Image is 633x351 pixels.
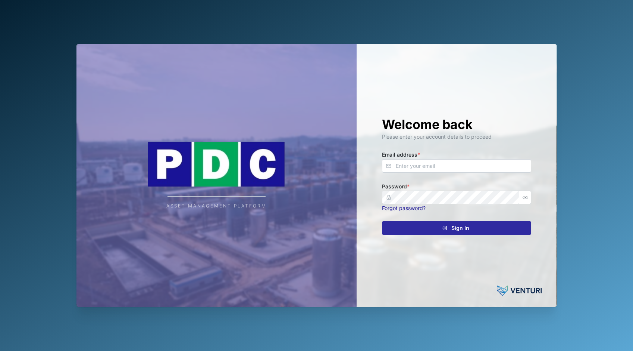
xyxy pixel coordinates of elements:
[142,142,291,187] img: Company Logo
[497,283,542,298] img: Venturi
[382,221,531,235] button: Sign In
[166,203,267,210] div: Asset Management Platform
[382,182,410,191] label: Password
[451,222,469,234] span: Sign In
[382,133,531,141] div: Please enter your account details to proceed
[382,116,531,133] h1: Welcome back
[382,205,426,211] a: Forgot password?
[382,151,420,159] label: Email address
[382,159,531,173] input: Enter your email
